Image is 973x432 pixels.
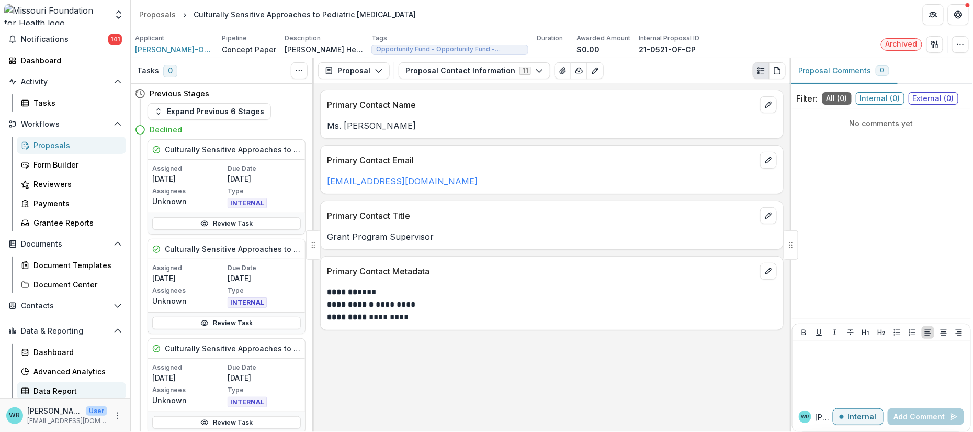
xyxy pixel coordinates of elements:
[228,363,301,372] p: Due Date
[108,34,122,45] span: 141
[228,273,301,284] p: [DATE]
[891,326,903,339] button: Bullet List
[150,124,182,135] h4: Declined
[33,159,118,170] div: Form Builder
[33,97,118,108] div: Tasks
[135,7,180,22] a: Proposals
[152,385,225,395] p: Assignees
[21,302,109,311] span: Contacts
[327,230,777,243] p: Grant Program Supervisor
[4,236,126,252] button: Open Documents
[796,92,818,105] p: Filter:
[327,154,756,167] p: Primary Contact Email
[152,273,225,284] p: [DATE]
[33,385,118,396] div: Data Report
[17,344,126,361] a: Dashboard
[228,186,301,196] p: Type
[587,62,604,79] button: Edit as form
[17,276,126,293] a: Document Center
[576,44,599,55] p: $0.00
[376,46,524,53] span: Opportunity Fund - Opportunity Fund - Grants/Contracts
[813,326,825,339] button: Underline
[17,363,126,380] a: Advanced Analytics
[21,77,109,86] span: Activity
[152,317,301,329] a: Review Task
[833,408,884,425] button: Internal
[222,34,247,43] p: Pipeline
[923,4,944,25] button: Partners
[152,164,225,173] p: Assigned
[17,382,126,400] a: Data Report
[139,9,176,20] div: Proposals
[33,347,118,358] div: Dashboard
[291,62,308,79] button: Toggle View Cancelled Tasks
[844,326,857,339] button: Strike
[21,35,108,44] span: Notifications
[848,413,877,422] p: Internal
[228,198,267,208] span: INTERNAL
[165,343,301,354] h5: Culturally Sensitive Approaches to Pediatric [MEDICAL_DATA] - 3251
[21,327,109,336] span: Data & Reporting
[760,207,777,224] button: edit
[948,4,969,25] button: Get Help
[86,406,107,416] p: User
[822,92,852,105] span: All ( 0 )
[753,62,770,79] button: Plaintext view
[829,326,841,339] button: Italicize
[33,140,118,151] div: Proposals
[371,34,387,43] p: Tags
[285,44,363,55] p: [PERSON_NAME] Health System will develop an implementation and messaging toolkit for pediatric pr...
[760,263,777,280] button: edit
[228,397,267,407] span: INTERNAL
[327,176,478,186] a: [EMAIL_ADDRESS][DOMAIN_NAME]
[165,144,301,155] h5: Culturally Sensitive Approaches to Pediatric [MEDICAL_DATA] - 3483
[152,363,225,372] p: Assigned
[228,372,301,383] p: [DATE]
[9,412,20,419] div: Wendy Rohrbach
[152,186,225,196] p: Assignees
[21,55,118,66] div: Dashboard
[4,4,107,25] img: Missouri Foundation for Health logo
[33,279,118,290] div: Document Center
[576,34,630,43] p: Awarded Amount
[17,257,126,274] a: Document Templates
[152,263,225,273] p: Assigned
[152,286,225,295] p: Assignees
[4,73,126,90] button: Open Activity
[152,372,225,383] p: [DATE]
[111,4,126,25] button: Open entity switcher
[152,416,301,429] a: Review Task
[880,67,885,74] span: 0
[798,326,810,339] button: Bold
[152,173,225,184] p: [DATE]
[135,44,213,55] a: [PERSON_NAME]-Oak Hill Health System
[150,88,209,99] h4: Previous Stages
[888,408,964,425] button: Add Comment
[152,196,225,207] p: Unknown
[953,326,965,339] button: Align Right
[228,385,301,395] p: Type
[327,119,777,132] p: Ms. [PERSON_NAME]
[17,195,126,212] a: Payments
[4,116,126,132] button: Open Workflows
[327,98,756,111] p: Primary Contact Name
[796,118,967,129] p: No comments yet
[137,67,159,75] h3: Tasks
[222,44,276,55] p: Concept Paper
[4,52,126,69] a: Dashboard
[760,96,777,113] button: edit
[4,323,126,339] button: Open Data & Reporting
[17,214,126,231] a: Grantee Reports
[33,366,118,377] div: Advanced Analytics
[27,416,107,426] p: [EMAIL_ADDRESS][DOMAIN_NAME]
[17,156,126,173] a: Form Builder
[152,295,225,306] p: Unknown
[33,260,118,271] div: Document Templates
[285,34,321,43] p: Description
[228,164,301,173] p: Due Date
[148,103,271,120] button: Expand Previous 6 Stages
[886,40,918,49] span: Archived
[228,173,301,184] p: [DATE]
[555,62,571,79] button: View Attached Files
[639,44,696,55] p: 21-0521-OF-CP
